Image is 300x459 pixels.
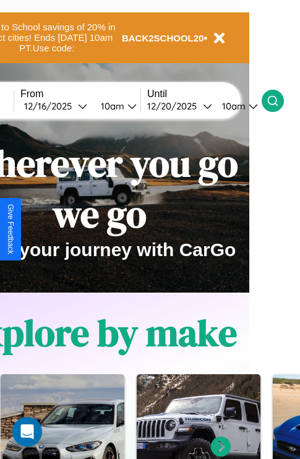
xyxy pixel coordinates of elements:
button: 10am [212,100,262,113]
div: 10am [216,100,249,112]
b: BACK2SCHOOL20 [122,33,204,43]
button: 12/16/2025 [20,100,91,113]
div: Open Intercom Messenger [12,417,42,447]
div: 10am [95,100,127,112]
div: 12 / 20 / 2025 [147,100,203,112]
label: From [20,88,140,100]
label: Until [147,88,262,100]
div: Give Feedback [6,204,15,254]
button: 10am [91,100,140,113]
div: 12 / 16 / 2025 [24,100,78,112]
